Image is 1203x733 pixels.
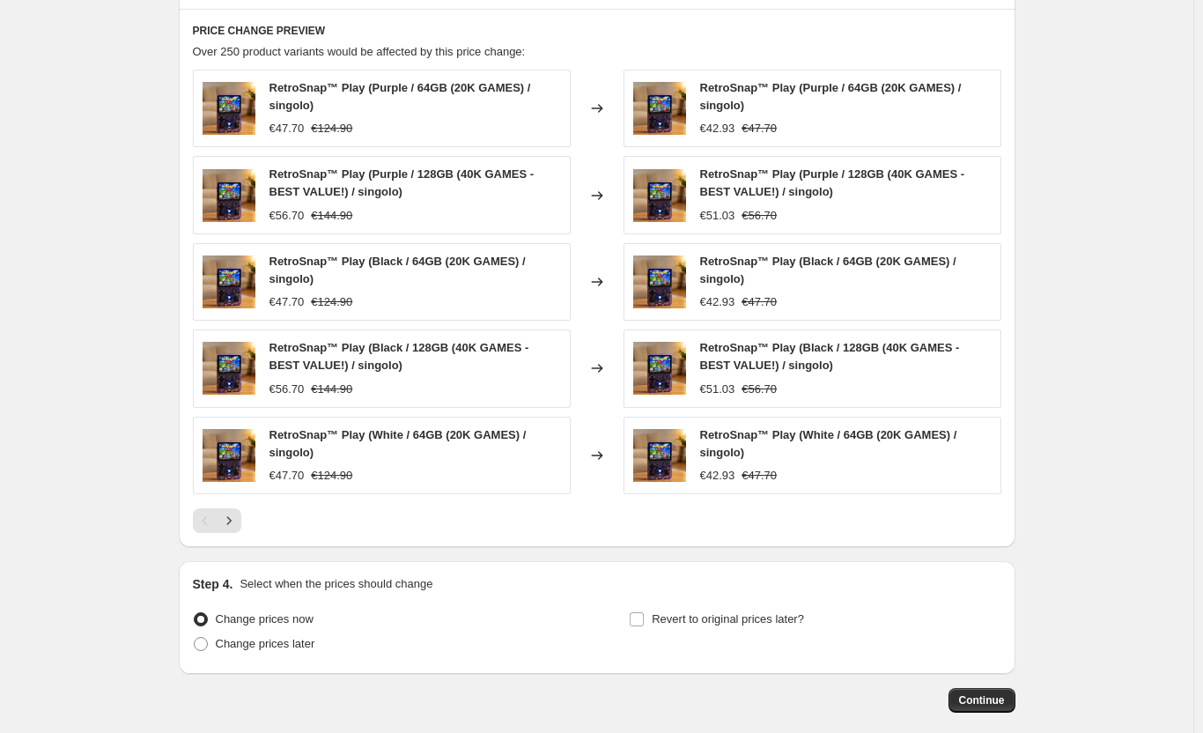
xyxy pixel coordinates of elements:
button: Next [217,508,241,533]
img: Hero_image_80x.png [203,255,255,308]
h2: Step 4. [193,575,233,593]
span: RetroSnap™ Play (Purple / 64GB (20K GAMES) / singolo) [700,81,962,112]
img: Hero_image_80x.png [633,169,686,222]
strike: €47.70 [742,120,777,137]
span: RetroSnap™ Play (Black / 64GB (20K GAMES) / singolo) [269,255,526,285]
img: Hero_image_80x.png [633,342,686,395]
h6: PRICE CHANGE PREVIEW [193,24,1001,38]
div: €47.70 [269,120,305,137]
span: Change prices now [216,612,314,626]
strike: €144.90 [311,381,352,398]
div: €42.93 [700,467,735,485]
img: Hero_image_80x.png [203,82,255,135]
p: Select when the prices should change [240,575,432,593]
div: €47.70 [269,467,305,485]
div: €56.70 [269,207,305,225]
span: Continue [959,693,1005,707]
span: Change prices later [216,637,315,650]
div: €42.93 [700,293,735,311]
span: Over 250 product variants would be affected by this price change: [193,45,526,58]
span: Revert to original prices later? [652,612,804,626]
strike: €124.90 [311,467,352,485]
img: Hero_image_80x.png [203,342,255,395]
strike: €144.90 [311,207,352,225]
div: €42.93 [700,120,735,137]
img: Hero_image_80x.png [633,429,686,482]
strike: €124.90 [311,120,352,137]
span: RetroSnap™ Play (Black / 128GB (40K GAMES - BEST VALUE!) / singolo) [269,341,529,372]
strike: €47.70 [742,467,777,485]
strike: €124.90 [311,293,352,311]
strike: €56.70 [742,381,777,398]
div: €56.70 [269,381,305,398]
img: Hero_image_80x.png [633,255,686,308]
div: €51.03 [700,381,735,398]
img: Hero_image_80x.png [633,82,686,135]
span: RetroSnap™ Play (White / 64GB (20K GAMES) / singolo) [269,428,527,459]
span: RetroSnap™ Play (Black / 128GB (40K GAMES - BEST VALUE!) / singolo) [700,341,960,372]
img: Hero_image_80x.png [203,169,255,222]
span: RetroSnap™ Play (White / 64GB (20K GAMES) / singolo) [700,428,957,459]
span: RetroSnap™ Play (Purple / 64GB (20K GAMES) / singolo) [269,81,531,112]
span: RetroSnap™ Play (Purple / 128GB (40K GAMES - BEST VALUE!) / singolo) [700,167,965,198]
strike: €47.70 [742,293,777,311]
strike: €56.70 [742,207,777,225]
img: Hero_image_80x.png [203,429,255,482]
button: Continue [948,688,1015,713]
div: €51.03 [700,207,735,225]
div: €47.70 [269,293,305,311]
span: RetroSnap™ Play (Black / 64GB (20K GAMES) / singolo) [700,255,956,285]
span: RetroSnap™ Play (Purple / 128GB (40K GAMES - BEST VALUE!) / singolo) [269,167,535,198]
nav: Pagination [193,508,241,533]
